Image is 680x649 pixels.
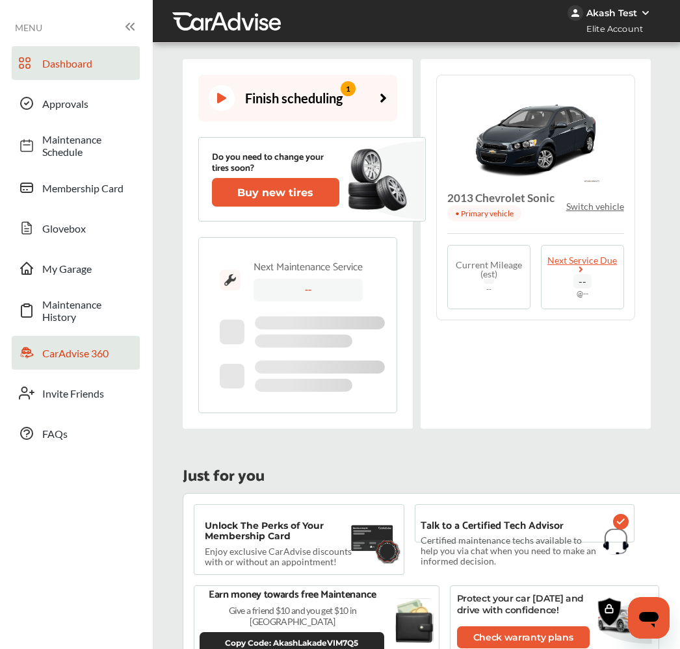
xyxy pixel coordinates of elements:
[209,588,376,602] p: Earn money towards free Maintenance
[212,152,339,174] p: Do you need to change your tires soon?
[254,279,363,301] div: --
[209,85,343,111] div: Finish scheduling
[42,298,133,323] span: Maintenance History
[471,92,601,183] img: 8433_st0640_046.png
[42,427,133,440] span: FAQs
[457,592,600,616] p: Protect your car [DATE] and drive with confidence!
[597,597,621,627] img: warranty.a715e77d.svg
[205,520,347,541] p: Unlock The Perks of Your Membership Card
[212,178,342,207] a: Buy new tires
[604,604,614,614] img: lock-icon.a4a4a2b2.svg
[351,520,393,556] img: maintenance-card.27cfeff5.svg
[547,255,617,266] span: Next Service Due
[347,137,412,222] img: new-tire.a0c7fe23.svg
[212,178,339,207] button: Buy new tires
[640,8,651,18] img: WGsFRI8htEPBVLJbROoPRyZpYNWhNONpIPPETTm6eUC0GeLEiAAAAAElFTkSuQmCC
[569,22,653,36] span: Elite Account
[603,520,629,563] img: headphones.1b115f31.svg
[486,284,491,294] span: --
[42,387,133,400] span: Invite Friends
[42,133,133,158] span: Maintenance Schedule
[42,347,133,359] span: CarAdvise 360
[341,81,356,96] span: 1
[42,182,133,194] span: Membership Card
[374,539,401,564] img: badge.f18848ea.svg
[421,520,564,532] p: Talk to a Certified Tech Advisor
[12,251,140,285] a: My Garage
[205,546,361,567] p: Enjoy exclusive CarAdvise discounts with or without an appointment!
[12,211,140,245] a: Glovebox
[547,256,618,274] a: Next Service Due
[12,46,140,80] a: Dashboard
[220,259,241,301] img: maintenance_logo
[12,292,140,329] a: Maintenance History
[566,201,624,212] p: Switch vehicle
[12,416,140,450] a: FAQs
[597,600,652,641] img: vehicle.3f86c5e7.svg
[183,470,265,483] p: Just for you
[453,261,525,279] span: Current Mileage (est)
[200,605,386,627] p: Give a friend $10 and you get $10 in [GEOGRAPHIC_DATA]
[395,598,434,643] img: black-wallet.e93b9b5d.svg
[457,626,590,648] a: Check warranty plans
[12,86,140,120] a: Approvals
[573,274,592,288] span: --
[586,7,637,19] div: Akash Test
[254,259,363,276] div: Next Maintenance Service
[577,288,588,298] span: @ --
[628,597,670,639] iframe: Button to launch messaging window
[42,57,133,70] span: Dashboard
[568,5,583,21] img: jVpblrzwTbfkPYzPPzSLxeg0AAAAASUVORK5CYII=
[42,262,133,275] span: My Garage
[42,97,133,110] span: Approvals
[421,537,598,565] p: Certified maintenance techs available to help you via chat when you need to make an informed deci...
[447,191,555,205] h4: 2013 Chevrolet Sonic
[12,171,140,205] a: Membership Card
[12,127,140,164] a: Maintenance Schedule
[198,75,397,121] a: Finish scheduling 1
[15,23,42,33] span: MENU
[12,376,140,410] a: Invite Friends
[447,205,521,222] p: • Primary vehicle
[12,336,140,370] a: CarAdvise 360
[613,514,629,529] img: check-icon.521c8815.svg
[42,222,133,235] span: Glovebox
